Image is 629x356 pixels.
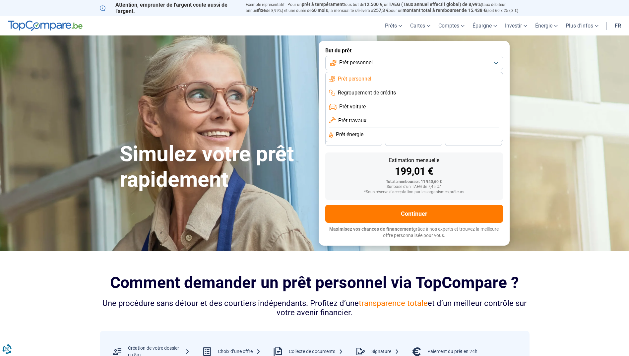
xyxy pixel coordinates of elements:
span: TAEG (Taux annuel effectif global) de 8,99% [389,2,481,7]
div: *Sous réserve d'acceptation par les organismes prêteurs [331,190,498,195]
span: fixe [258,8,266,13]
span: Prêt personnel [338,75,371,83]
button: Continuer [325,205,503,223]
div: Choix d’une offre [218,348,261,355]
span: 257,3 € [373,8,389,13]
a: Comptes [434,16,469,35]
div: Paiement du prêt en 24h [427,348,477,355]
span: prêt à tempérament [302,2,344,7]
span: 12.500 € [364,2,382,7]
span: 24 mois [466,139,481,143]
img: TopCompare [8,21,83,31]
div: Estimation mensuelle [331,158,498,163]
span: Regroupement de crédits [338,89,396,96]
span: 30 mois [406,139,421,143]
span: montant total à rembourser de 15.438 € [403,8,486,13]
span: Maximisez vos chances de financement [329,226,413,232]
label: But du prêt [325,47,503,54]
span: Prêt personnel [339,59,373,66]
button: Prêt personnel [325,56,503,70]
a: fr [611,16,625,35]
span: transparence totale [359,299,428,308]
div: 199,01 € [331,166,498,176]
a: Énergie [531,16,562,35]
p: grâce à nos experts et trouvez la meilleure offre personnalisée pour vous. [325,226,503,239]
span: 60 mois [311,8,328,13]
p: Exemple représentatif : Pour un tous but de , un (taux débiteur annuel de 8,99%) et une durée de ... [246,2,530,14]
a: Investir [501,16,531,35]
p: Attention, emprunter de l'argent coûte aussi de l'argent. [100,2,238,14]
a: Plus d'infos [562,16,602,35]
h1: Simulez votre prêt rapidement [120,142,311,193]
div: Signature [371,348,399,355]
div: Collecte de documents [289,348,343,355]
h2: Comment demander un prêt personnel via TopCompare ? [100,273,530,292]
div: Total à rembourser: 11 940,60 € [331,180,498,184]
span: Prêt travaux [338,117,366,124]
span: Prêt énergie [336,131,363,138]
div: Sur base d'un TAEG de 7,45 %* [331,185,498,189]
div: Une procédure sans détour et des courtiers indépendants. Profitez d’une et d’un meilleur contrôle... [100,299,530,318]
a: Prêts [381,16,406,35]
a: Cartes [406,16,434,35]
span: Prêt voiture [339,103,366,110]
span: 36 mois [346,139,361,143]
a: Épargne [469,16,501,35]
